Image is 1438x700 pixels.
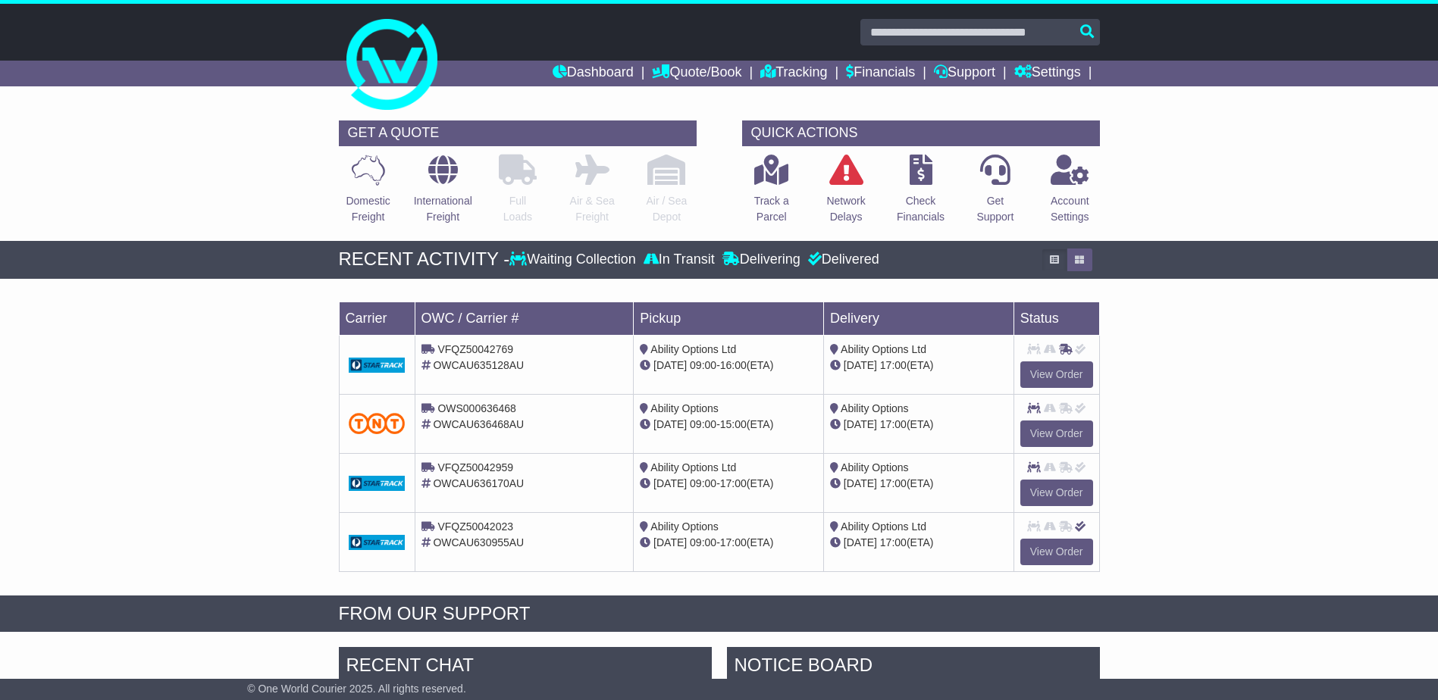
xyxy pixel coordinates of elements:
[830,476,1007,492] div: (ETA)
[720,359,747,371] span: 16:00
[349,358,406,373] img: GetCarrierServiceDarkLogo
[349,413,406,433] img: TNT_Domestic.png
[720,536,747,548] span: 17:00
[414,193,472,225] p: International Freight
[570,193,615,225] p: Air & Sea Freight
[1020,539,1093,565] a: View Order
[339,647,712,688] div: RECENT CHAT
[650,461,736,473] span: Ability Options Ltd
[934,61,995,86] a: Support
[826,193,865,225] p: Network Delays
[880,477,907,489] span: 17:00
[727,647,1100,688] div: NOTICE BOARD
[634,302,824,335] td: Pickup
[976,193,1013,225] p: Get Support
[433,477,524,489] span: OWCAU636170AU
[1020,361,1093,388] a: View Order
[339,302,415,335] td: Carrier
[880,418,907,430] span: 17:00
[433,536,524,548] span: OWCAU630955AU
[742,120,1100,146] div: QUICK ACTIONS
[1050,154,1090,233] a: AccountSettings
[1020,420,1093,447] a: View Order
[647,193,688,225] p: Air / Sea Depot
[690,536,716,548] span: 09:00
[345,154,390,233] a: DomesticFreight
[653,477,687,489] span: [DATE]
[653,536,687,548] span: [DATE]
[653,359,687,371] span: [DATE]
[1051,193,1089,225] p: Account Settings
[976,154,1014,233] a: GetSupport
[437,520,513,533] span: VFQZ50042023
[437,343,513,355] span: VFQZ50042769
[339,248,510,270] div: RECENT ACTIVITY -
[844,477,877,489] span: [DATE]
[553,61,634,86] a: Dashboard
[433,418,524,430] span: OWCAU636468AU
[640,358,817,373] div: - (ETA)
[804,252,879,268] div: Delivered
[719,252,804,268] div: Delivering
[826,154,866,233] a: NetworkDelays
[823,302,1013,335] td: Delivery
[509,252,639,268] div: Waiting Collection
[830,417,1007,433] div: (ETA)
[652,61,741,86] a: Quote/Book
[830,535,1007,551] div: (ETA)
[1013,302,1099,335] td: Status
[880,359,907,371] span: 17:00
[897,193,945,225] p: Check Financials
[640,252,719,268] div: In Transit
[760,61,827,86] a: Tracking
[650,520,718,533] span: Ability Options
[690,418,716,430] span: 09:00
[640,535,817,551] div: - (ETA)
[841,520,926,533] span: Ability Options Ltd
[844,359,877,371] span: [DATE]
[830,358,1007,373] div: (ETA)
[880,536,907,548] span: 17:00
[346,193,390,225] p: Domestic Freight
[650,402,718,414] span: Ability Options
[690,359,716,371] span: 09:00
[720,418,747,430] span: 15:00
[640,417,817,433] div: - (ETA)
[499,193,537,225] p: Full Loads
[753,154,790,233] a: Track aParcel
[844,418,877,430] span: [DATE]
[841,461,908,473] span: Ability Options
[349,535,406,550] img: GetCarrierServiceDarkLogo
[349,476,406,491] img: GetCarrierServiceDarkLogo
[433,359,524,371] span: OWCAU635128AU
[690,477,716,489] span: 09:00
[437,402,516,414] span: OWS000636468
[339,120,697,146] div: GET A QUOTE
[413,154,473,233] a: InternationalFreight
[1020,480,1093,506] a: View Order
[1014,61,1081,86] a: Settings
[846,61,915,86] a: Financials
[653,418,687,430] span: [DATE]
[415,302,634,335] td: OWC / Carrier #
[640,476,817,492] div: - (ETA)
[720,477,747,489] span: 17:00
[841,402,908,414] span: Ability Options
[754,193,789,225] p: Track a Parcel
[844,536,877,548] span: [DATE]
[841,343,926,355] span: Ability Options Ltd
[896,154,945,233] a: CheckFinancials
[247,683,466,695] span: © One World Courier 2025. All rights reserved.
[437,461,513,473] span: VFQZ50042959
[339,603,1100,625] div: FROM OUR SUPPORT
[650,343,736,355] span: Ability Options Ltd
